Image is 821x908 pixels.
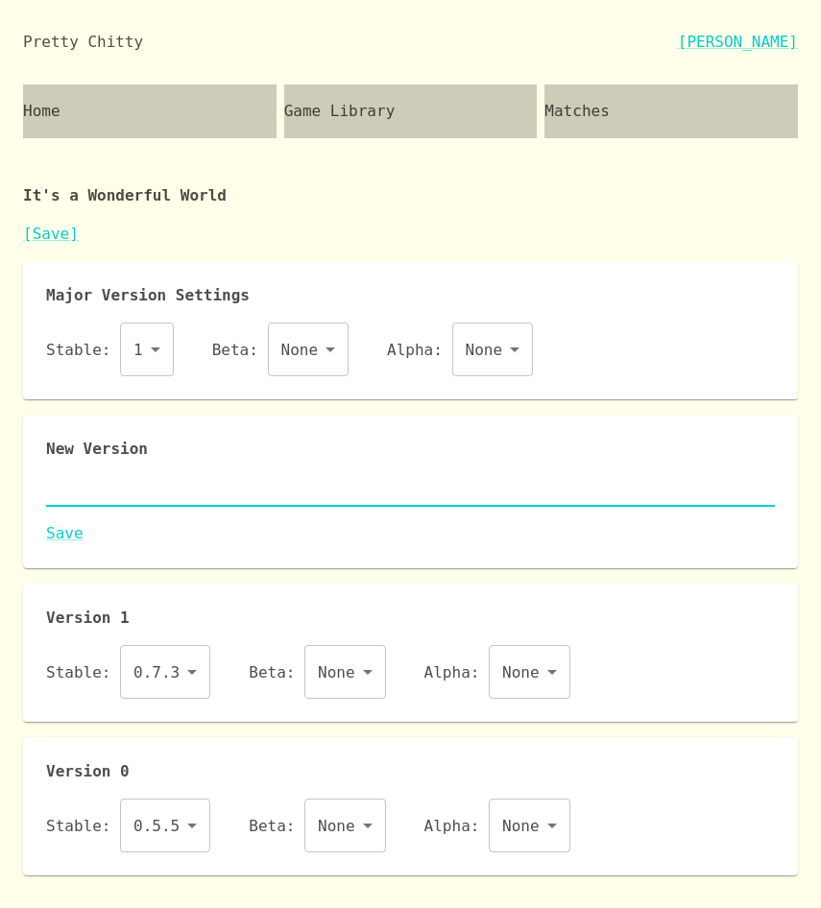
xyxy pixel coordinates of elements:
a: Game Library [284,84,538,138]
a: Save [46,522,775,545]
div: Alpha: [424,799,570,852]
div: Alpha: [424,645,570,699]
div: None [489,645,570,699]
div: Beta: [212,323,349,376]
p: Version 1 [46,607,775,630]
div: Alpha: [387,323,533,376]
div: Beta: [249,799,385,852]
div: Stable: [46,645,210,699]
div: Pretty Chitty [23,31,143,54]
div: None [304,645,386,699]
p: It's a Wonderful World [23,154,798,223]
div: Stable: [46,323,174,376]
a: [PERSON_NAME] [678,31,798,54]
div: Stable: [46,799,210,852]
div: 1 [120,323,174,376]
div: None [452,323,534,376]
a: Home [23,84,277,138]
p: New Version [46,438,775,461]
div: None [304,799,386,852]
div: None [268,323,350,376]
div: None [489,799,570,852]
div: 0.7.3 [120,645,210,699]
p: Version 0 [46,760,775,783]
a: [Save] [23,225,79,243]
div: 0.5.5 [120,799,210,852]
div: Beta: [249,645,385,699]
a: Matches [544,84,798,138]
p: Major Version Settings [46,284,775,307]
